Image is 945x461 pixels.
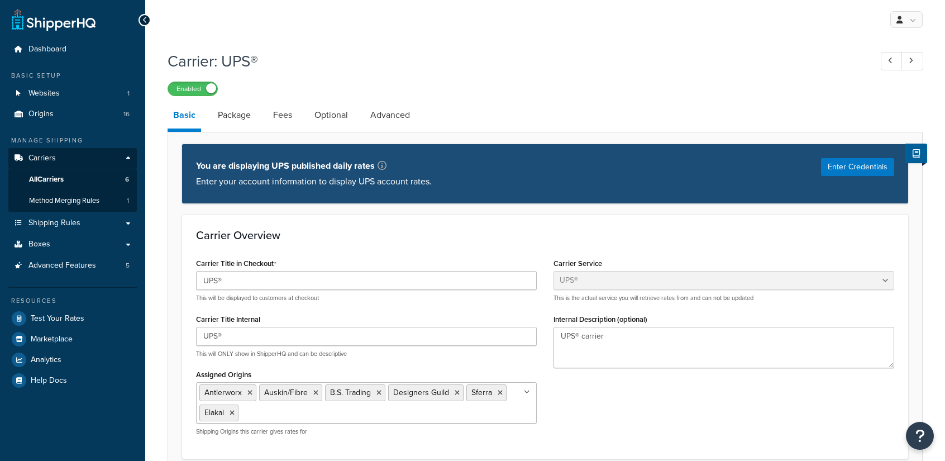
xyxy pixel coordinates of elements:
span: B.S. Trading [330,387,371,398]
li: Origins [8,104,137,125]
span: 1 [127,89,130,98]
span: Antlerworx [204,387,242,398]
span: Auskin/Fibre [264,387,308,398]
button: Show Help Docs [905,144,927,163]
span: Boxes [28,240,50,249]
label: Assigned Origins [196,370,251,379]
a: Dashboard [8,39,137,60]
span: 5 [126,261,130,270]
textarea: UPS® carrier [553,327,894,368]
span: Marketplace [31,335,73,344]
span: Advanced Features [28,261,96,270]
a: Carriers [8,148,137,169]
label: Enabled [168,82,217,96]
span: Sferra [471,387,492,398]
p: You are displaying UPS published daily rates [196,158,432,174]
span: 16 [123,110,130,119]
p: This will ONLY show in ShipperHQ and can be descriptive [196,350,537,358]
li: Carriers [8,148,137,212]
span: Elakai [204,407,224,419]
a: Boxes [8,234,137,255]
a: Help Docs [8,370,137,391]
div: Manage Shipping [8,136,137,145]
span: Analytics [31,355,61,365]
label: Carrier Title Internal [196,315,260,324]
span: Test Your Rates [31,314,84,324]
a: Fees [268,102,298,129]
a: AllCarriers6 [8,169,137,190]
a: Basic [168,102,201,132]
a: Test Your Rates [8,308,137,329]
span: Help Docs [31,376,67,386]
li: Websites [8,83,137,104]
p: Enter your account information to display UPS account rates. [196,174,432,189]
a: Origins16 [8,104,137,125]
a: Method Merging Rules1 [8,191,137,211]
button: Open Resource Center [906,422,934,450]
li: Method Merging Rules [8,191,137,211]
label: Carrier Title in Checkout [196,259,276,268]
a: Package [212,102,256,129]
a: Analytics [8,350,137,370]
li: Advanced Features [8,255,137,276]
p: Shipping Origins this carrier gives rates for [196,427,537,436]
div: Basic Setup [8,71,137,80]
span: Shipping Rules [28,218,80,228]
a: Next Record [901,52,923,70]
p: This will be displayed to customers at checkout [196,294,537,302]
h1: Carrier: UPS® [168,50,860,72]
span: Origins [28,110,54,119]
a: Websites1 [8,83,137,104]
label: Carrier Service [553,259,602,268]
label: Internal Description (optional) [553,315,647,324]
span: 1 [127,196,129,206]
a: Optional [309,102,354,129]
a: Marketplace [8,329,137,349]
div: Resources [8,296,137,306]
a: Advanced Features5 [8,255,137,276]
a: Previous Record [881,52,903,70]
span: 6 [125,175,129,184]
span: Dashboard [28,45,66,54]
span: Designers Guild [393,387,449,398]
h3: Carrier Overview [196,229,894,241]
span: Method Merging Rules [29,196,99,206]
a: Advanced [365,102,416,129]
p: This is the actual service you will retrieve rates from and can not be updated [553,294,894,302]
span: Websites [28,89,60,98]
span: Carriers [28,154,56,163]
a: Shipping Rules [8,213,137,234]
span: All Carriers [29,175,64,184]
button: Enter Credentials [821,158,894,176]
